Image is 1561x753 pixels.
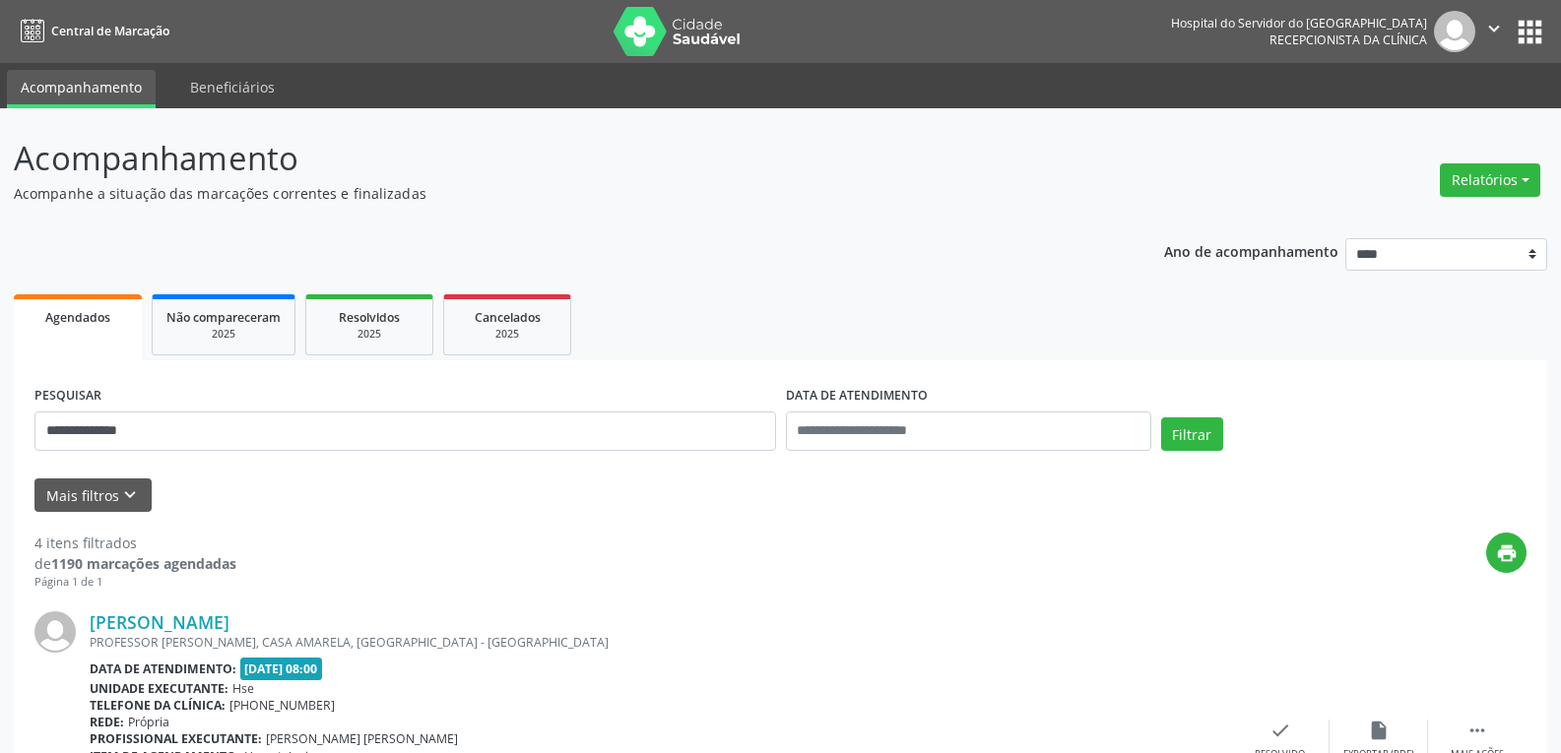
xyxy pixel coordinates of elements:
div: 2025 [320,327,419,342]
p: Acompanhamento [14,134,1087,183]
i: insert_drive_file [1368,720,1390,741]
a: Beneficiários [176,70,289,104]
span: [DATE] 08:00 [240,658,323,680]
p: Acompanhe a situação das marcações correntes e finalizadas [14,183,1087,204]
a: Acompanhamento [7,70,156,108]
span: Agendados [45,309,110,326]
a: Central de Marcação [14,15,169,47]
span: Resolvidos [339,309,400,326]
button: Relatórios [1440,163,1540,197]
b: Profissional executante: [90,730,262,747]
button:  [1475,11,1513,52]
span: Não compareceram [166,309,281,326]
b: Telefone da clínica: [90,697,226,714]
i: keyboard_arrow_down [119,484,141,506]
span: Própria [128,714,169,730]
span: Central de Marcação [51,23,169,39]
b: Unidade executante: [90,680,228,697]
span: [PHONE_NUMBER] [229,697,335,714]
b: Data de atendimento: [90,660,236,677]
button: apps [1513,15,1547,49]
b: Rede: [90,714,124,730]
button: print [1486,533,1527,573]
label: PESQUISAR [34,381,101,411]
span: Cancelados [475,309,541,326]
label: DATA DE ATENDIMENTO [786,381,928,411]
img: img [34,611,76,653]
div: 4 itens filtrados [34,533,236,553]
div: PROFESSOR [PERSON_NAME], CASA AMARELA, [GEOGRAPHIC_DATA] - [GEOGRAPHIC_DATA] [90,634,1231,651]
span: [PERSON_NAME] [PERSON_NAME] [266,730,458,747]
i:  [1466,720,1488,741]
div: de [34,553,236,574]
span: Recepcionista da clínica [1269,31,1427,48]
img: img [1434,11,1475,52]
button: Mais filtroskeyboard_arrow_down [34,478,152,513]
i:  [1483,18,1505,39]
i: print [1496,542,1518,564]
span: Hse [232,680,254,697]
p: Ano de acompanhamento [1164,238,1338,263]
div: Página 1 de 1 [34,574,236,591]
i: check [1269,720,1291,741]
strong: 1190 marcações agendadas [51,554,236,573]
a: [PERSON_NAME] [90,611,229,633]
button: Filtrar [1161,417,1223,451]
div: 2025 [166,327,281,342]
div: Hospital do Servidor do [GEOGRAPHIC_DATA] [1171,15,1427,31]
div: 2025 [458,327,556,342]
